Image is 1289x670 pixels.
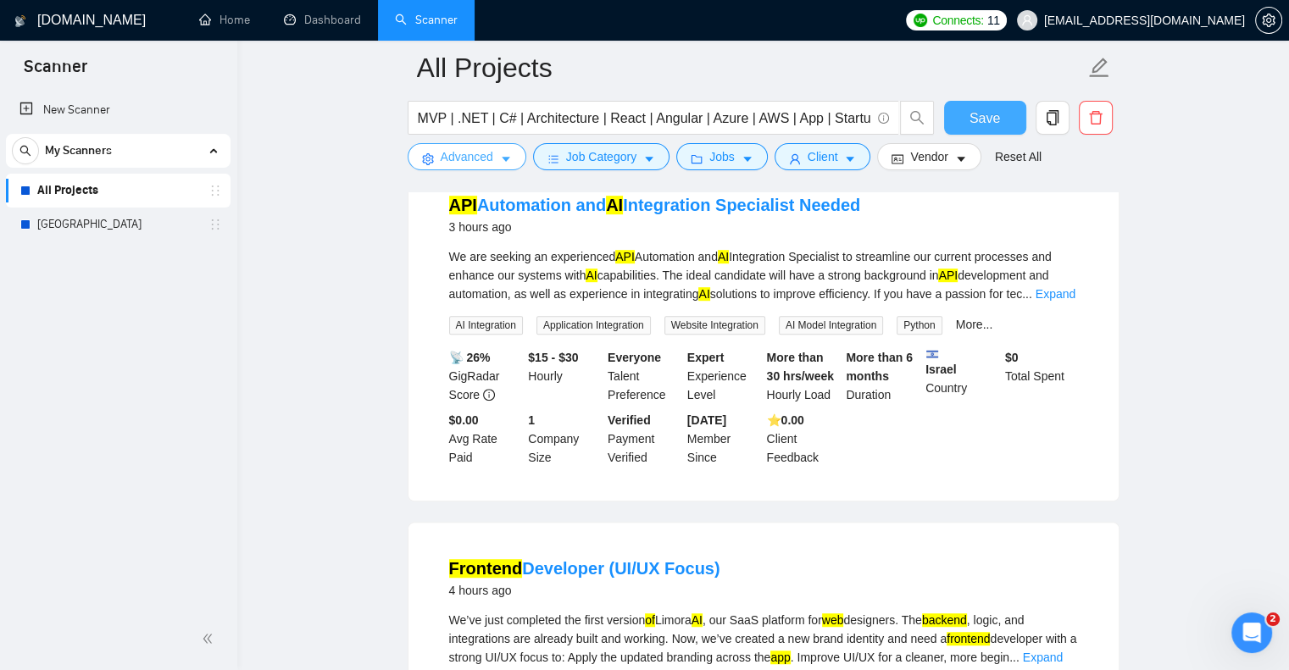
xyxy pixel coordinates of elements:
[846,351,913,383] b: More than 6 months
[987,11,1000,30] span: 11
[664,316,765,335] span: Website Integration
[914,14,927,27] img: upwork-logo.png
[608,413,651,427] b: Verified
[408,143,526,170] button: settingAdvancedcaret-down
[808,147,838,166] span: Client
[19,93,217,127] a: New Scanner
[6,93,231,127] li: New Scanner
[208,184,222,197] span: holder
[418,108,870,129] input: Search Freelance Jobs...
[449,316,523,335] span: AI Integration
[1036,101,1070,135] button: copy
[1079,101,1113,135] button: delete
[528,351,578,364] b: $15 - $30
[970,108,1000,129] span: Save
[764,348,843,404] div: Hourly Load
[1255,7,1282,34] button: setting
[687,413,726,427] b: [DATE]
[1023,651,1063,664] a: Expand
[608,351,661,364] b: Everyone
[533,143,670,170] button: barsJob Categorycaret-down
[606,196,623,214] mark: AI
[956,318,993,331] a: More...
[687,351,725,364] b: Expert
[1005,351,1019,364] b: $ 0
[718,250,729,263] mark: AI
[500,152,512,165] span: caret-down
[900,101,934,135] button: search
[37,174,198,208] a: All Projects
[770,651,790,664] mark: app
[932,11,983,30] span: Connects:
[441,147,493,166] span: Advanced
[645,613,655,627] mark: of
[14,8,26,35] img: logo
[955,152,967,165] span: caret-down
[643,152,655,165] span: caret-down
[208,218,222,231] span: holder
[615,250,635,263] mark: API
[449,351,491,364] b: 📡 26%
[892,152,903,165] span: idcard
[6,134,231,241] li: My Scanners
[547,152,559,165] span: bars
[844,152,856,165] span: caret-down
[1022,287,1032,301] span: ...
[446,411,525,467] div: Avg Rate Paid
[775,143,871,170] button: userClientcaret-down
[910,147,947,166] span: Vendor
[692,613,703,627] mark: AI
[1036,287,1075,301] a: Expand
[1021,14,1033,26] span: user
[676,143,768,170] button: folderJobscaret-down
[901,110,933,125] span: search
[779,316,883,335] span: AI Model Integration
[1036,110,1069,125] span: copy
[926,348,938,360] img: 🇮🇱
[947,632,990,645] mark: frontend
[422,152,434,165] span: setting
[449,413,479,427] b: $0.00
[10,54,101,90] span: Scanner
[684,411,764,467] div: Member Since
[1231,612,1272,653] iframe: Intercom live chat
[604,411,684,467] div: Payment Verified
[1256,14,1281,27] span: setting
[12,137,39,164] button: search
[995,147,1042,166] a: Reset All
[449,559,523,578] mark: Frontend
[37,208,198,241] a: [GEOGRAPHIC_DATA]
[449,611,1078,667] div: We’ve just completed the first version Limora , our SaaS platform for designers. The , logic, and...
[586,269,597,282] mark: AI
[449,247,1078,303] div: We are seeking an experienced Automation and Integration Specialist to streamline our current pro...
[284,13,361,27] a: dashboardDashboard
[449,196,861,214] a: APIAutomation andAIIntegration Specialist Needed
[709,147,735,166] span: Jobs
[684,348,764,404] div: Experience Level
[525,348,604,404] div: Hourly
[1088,57,1110,79] span: edit
[938,269,958,282] mark: API
[202,630,219,647] span: double-left
[944,101,1026,135] button: Save
[698,287,709,301] mark: AI
[446,348,525,404] div: GigRadar Score
[878,113,889,124] span: info-circle
[449,580,720,601] div: 4 hours ago
[417,47,1085,89] input: Scanner name...
[395,13,458,27] a: searchScanner
[449,217,861,237] div: 3 hours ago
[528,413,535,427] b: 1
[742,152,753,165] span: caret-down
[897,316,942,335] span: Python
[922,348,1002,404] div: Country
[922,613,967,627] mark: backend
[45,134,112,168] span: My Scanners
[1255,14,1282,27] a: setting
[822,613,844,627] mark: web
[767,413,804,427] b: ⭐️ 0.00
[1080,110,1112,125] span: delete
[449,196,477,214] mark: API
[764,411,843,467] div: Client Feedback
[449,559,720,578] a: FrontendDeveloper (UI/UX Focus)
